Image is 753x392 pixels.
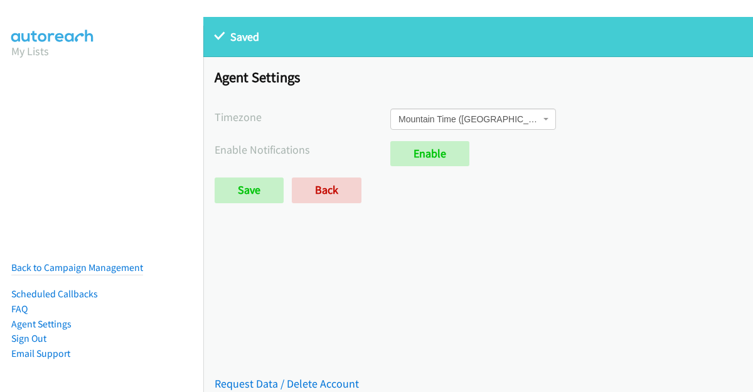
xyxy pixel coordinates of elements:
a: Sign Out [11,332,46,344]
span: Mountain Time (US & Canada) [390,109,557,130]
label: Timezone [215,109,390,125]
h1: Agent Settings [215,68,742,86]
a: Email Support [11,347,70,359]
a: Scheduled Callbacks [11,288,98,300]
input: Save [215,177,284,203]
a: Request Data / Delete Account [215,376,359,391]
a: Back [292,177,361,203]
a: Enable [390,141,469,166]
span: Mountain Time (US & Canada) [398,113,541,125]
label: Enable Notifications [215,141,390,158]
a: FAQ [11,303,28,315]
a: My Lists [11,44,49,58]
a: Back to Campaign Management [11,262,143,273]
a: Agent Settings [11,318,72,330]
p: Saved [215,28,742,45]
